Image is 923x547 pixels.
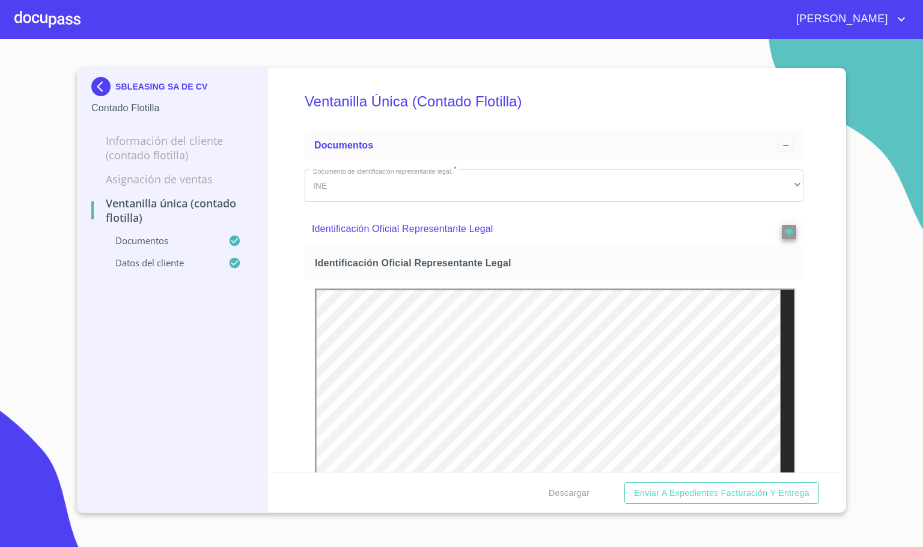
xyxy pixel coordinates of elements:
[91,77,253,101] div: SBLEASING SA DE CV
[91,257,228,269] p: Datos del cliente
[787,10,909,29] button: account of current user
[91,172,253,186] p: Asignación de Ventas
[782,225,796,239] button: reject
[305,170,803,202] div: INE
[312,222,748,236] p: Identificación Oficial Representante Legal
[91,101,253,115] p: Contado Flotilla
[315,257,798,269] span: Identificación Oficial Representante Legal
[549,486,589,501] span: Descargar
[634,486,809,501] span: Enviar a Expedientes Facturación y Entrega
[314,140,373,150] span: Documentos
[624,482,819,504] button: Enviar a Expedientes Facturación y Entrega
[91,196,253,225] p: Ventanilla Única (Contado Flotilla)
[305,131,803,160] div: Documentos
[91,133,253,162] p: Información del Cliente (Contado Flotilla)
[544,482,594,504] button: Descargar
[91,234,228,246] p: Documentos
[305,77,803,126] h5: Ventanilla Única (Contado Flotilla)
[115,82,208,91] p: SBLEASING SA DE CV
[787,10,894,29] span: [PERSON_NAME]
[91,77,115,96] img: Docupass spot blue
